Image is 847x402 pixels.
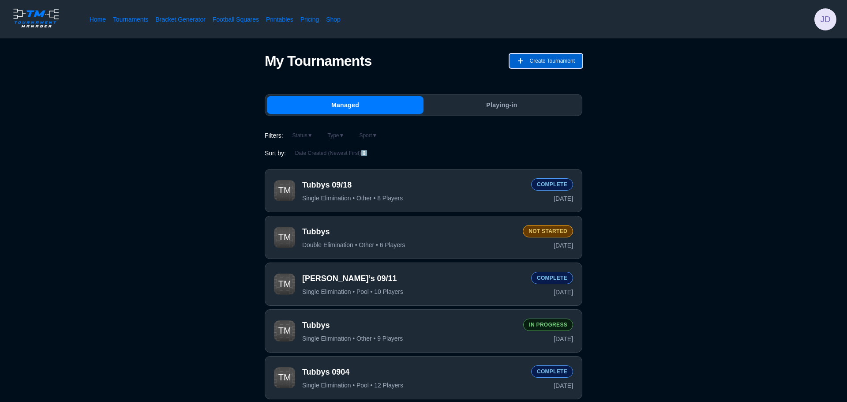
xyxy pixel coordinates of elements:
span: Sort by: [265,149,286,158]
img: Tournament [274,367,295,388]
span: Tubbys [302,320,516,331]
span: Tubbys 09/18 [302,180,524,191]
img: logo.ffa97a18e3bf2c7d.png [11,7,61,29]
a: Bracket Generator [155,15,206,24]
span: Double Elimination • Other • 6 Players [302,241,405,249]
button: Sport▼ [353,130,383,141]
span: Single Elimination • Pool • 12 Players [302,381,403,389]
span: Tubbys [302,226,516,237]
button: Create Tournament [510,54,582,68]
div: Not Started [523,225,573,237]
span: [DATE] [554,381,573,390]
button: JD [814,8,836,30]
button: Date Created (Newest First)↕️ [289,148,373,158]
span: Single Elimination • Pool • 10 Players [302,288,403,296]
span: Tubbys 0904 [302,367,524,378]
h1: My Tournaments [265,53,371,69]
button: TournamentTubbysSingle Elimination • Other • 9 PlayersIn Progress[DATE] [265,309,582,353]
button: Managed [267,96,423,114]
div: Complete [531,365,573,378]
a: Home [90,15,106,24]
button: TournamentTubbys 09/18Single Elimination • Other • 8 PlayersComplete[DATE] [265,169,582,212]
span: [DATE] [554,241,573,250]
img: Tournament [274,180,295,201]
img: Tournament [274,274,295,295]
button: Playing-in [423,96,580,114]
div: Complete [531,272,573,284]
a: Shop [326,15,341,24]
span: Single Elimination • Other • 8 Players [302,194,403,202]
span: [PERSON_NAME]’s 09/11 [302,273,524,284]
a: Printables [266,15,293,24]
div: joseph desmond [814,8,836,30]
span: [DATE] [554,288,573,297]
div: Complete [531,178,573,191]
button: TournamentTubbysDouble Elimination • Other • 6 PlayersNot Started[DATE] [265,216,582,259]
span: [DATE] [554,334,573,343]
button: Tournament[PERSON_NAME]’s 09/11Single Elimination • Pool • 10 PlayersComplete[DATE] [265,263,582,306]
img: Tournament [274,320,295,342]
span: [DATE] [554,194,573,203]
button: TournamentTubbys 0904Single Elimination • Pool • 12 PlayersComplete[DATE] [265,356,582,399]
button: Status▼ [287,130,319,141]
span: Filters: [265,131,283,140]
a: Pricing [300,15,319,24]
a: Football Squares [213,15,259,24]
img: Tournament [274,227,295,248]
div: In Progress [523,319,573,331]
button: Type▼ [322,130,350,141]
span: Single Elimination • Other • 9 Players [302,334,403,342]
a: Tournaments [113,15,148,24]
span: Create Tournament [529,54,575,68]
